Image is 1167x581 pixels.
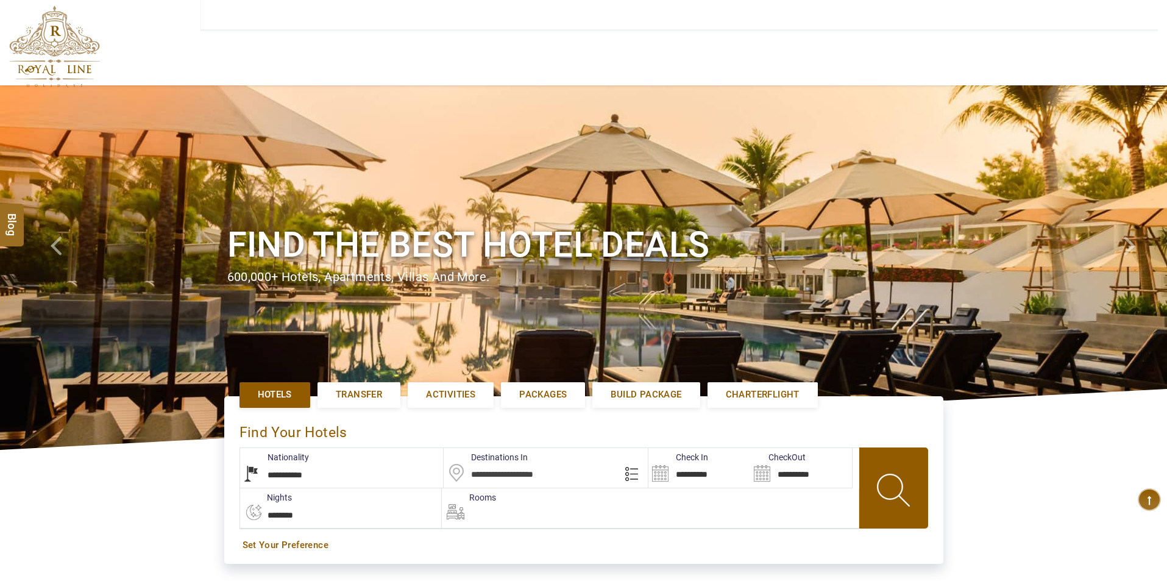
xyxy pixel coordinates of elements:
[317,382,400,407] a: Transfer
[227,222,940,268] h1: Find the best hotel deals
[243,539,925,552] a: Set Your Preference
[442,491,496,504] label: Rooms
[444,451,528,463] label: Destinations In
[519,388,567,401] span: Packages
[648,451,708,463] label: Check In
[750,451,806,463] label: CheckOut
[258,388,292,401] span: Hotels
[726,388,800,401] span: Charterflight
[501,382,585,407] a: Packages
[239,491,292,504] label: nights
[239,412,928,447] div: Find Your Hotels
[750,448,852,488] input: Search
[9,5,100,88] img: The Royal Line Holidays
[648,448,750,488] input: Search
[408,382,494,407] a: Activities
[4,213,20,223] span: Blog
[239,382,310,407] a: Hotels
[426,388,475,401] span: Activities
[611,388,681,401] span: Build Package
[336,388,382,401] span: Transfer
[227,268,940,286] div: 600,000+ hotels, apartments, villas and more.
[708,382,818,407] a: Charterflight
[592,382,700,407] a: Build Package
[240,451,309,463] label: Nationality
